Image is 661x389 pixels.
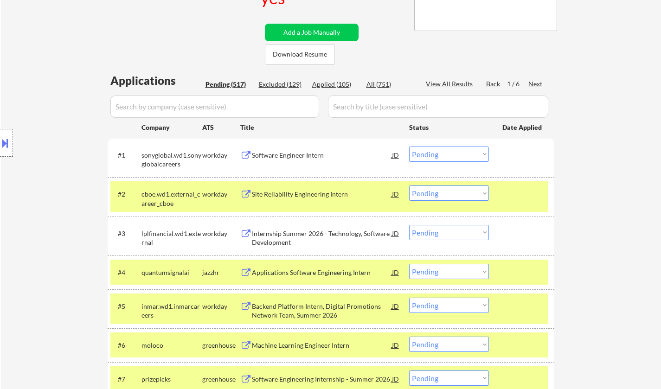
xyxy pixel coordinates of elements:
div: greenhouse [202,375,240,384]
button: Add a Job Manually [265,24,359,41]
div: JD [391,337,400,353]
div: JD [391,147,400,163]
div: Applications Software Engineering Intern [252,268,392,277]
div: All (751) [366,80,413,89]
div: #4 [118,268,134,277]
div: jazzhr [202,268,240,277]
div: sonyglobal.wd1.sonyglobalcareers [141,151,202,169]
div: prizepicks [141,375,202,384]
div: workday [202,229,240,238]
div: Site Reliability Engineering Intern [252,190,392,199]
div: Excluded (129) [259,80,305,89]
div: View All Results [426,79,475,89]
div: inmar.wd1.inmarcareers [141,302,202,320]
div: moloco [141,341,202,350]
div: Back [486,79,501,89]
div: Machine Learning Engineer Intern [252,341,392,350]
div: JD [391,370,400,387]
div: JD [391,298,400,314]
button: Download Resume [266,44,334,65]
div: #7 [118,375,134,384]
div: #5 [118,302,134,311]
div: Date Applied [502,123,543,132]
div: Next [528,79,543,89]
div: greenhouse [202,341,240,350]
div: Applied (105) [312,80,359,89]
div: JD [391,225,400,242]
div: workday [202,151,240,160]
div: lplfinancial.wd1.external [141,229,202,247]
div: cboe.wd1.external_career_cboe [141,190,202,208]
div: #3 [118,229,134,238]
div: JD [391,264,400,281]
div: Title [240,123,400,132]
div: Software Engineer Intern [252,151,392,160]
input: Search by company (case sensitive) [110,96,319,118]
div: Company [141,123,202,132]
div: Software Engineering Internship - Summer 2026 [252,375,392,384]
div: #6 [118,341,134,350]
div: ATS [202,123,240,132]
input: Search by title (case sensitive) [328,96,548,118]
div: workday [202,302,240,311]
div: workday [202,190,240,199]
div: JD [391,185,400,202]
div: Pending (517) [205,80,252,89]
div: Internship Summer 2026 - Technology, Software Development [252,229,392,247]
div: Status [409,119,489,135]
div: Backend Platform Intern, Digital Promotions Network Team, Summer 2026 [252,302,392,320]
div: quantumsignalai [141,268,202,277]
div: 1 / 6 [507,79,528,89]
